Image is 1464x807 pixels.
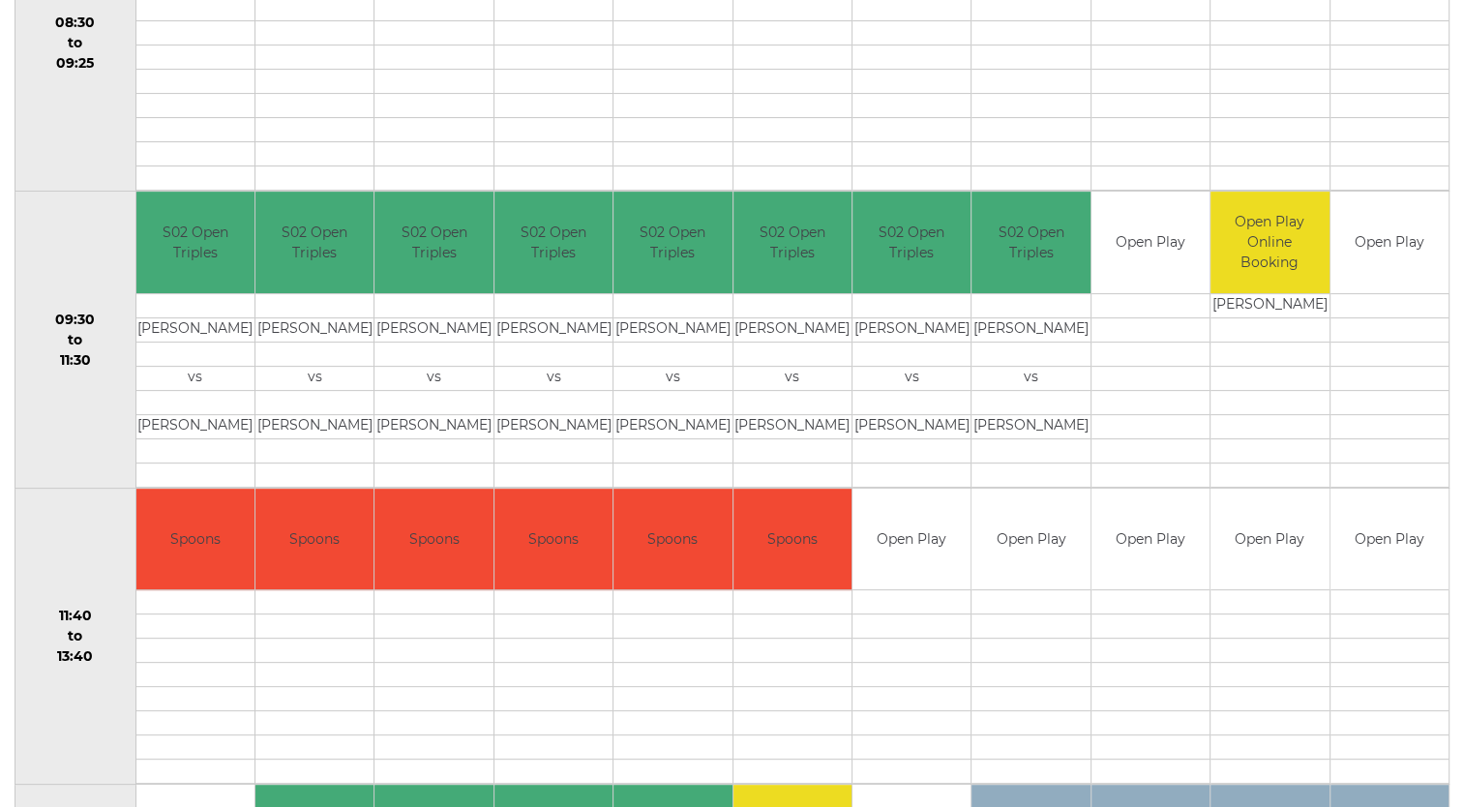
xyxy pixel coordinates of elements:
[255,317,373,342] td: [PERSON_NAME]
[852,192,971,293] td: S02 Open Triples
[15,192,136,489] td: 09:30 to 11:30
[971,414,1090,438] td: [PERSON_NAME]
[1210,293,1329,317] td: [PERSON_NAME]
[733,489,852,590] td: Spoons
[1210,489,1329,590] td: Open Play
[136,489,254,590] td: Spoons
[733,317,852,342] td: [PERSON_NAME]
[136,317,254,342] td: [PERSON_NAME]
[374,192,493,293] td: S02 Open Triples
[852,366,971,390] td: vs
[374,489,493,590] td: Spoons
[494,192,612,293] td: S02 Open Triples
[374,366,493,390] td: vs
[1330,192,1449,293] td: Open Play
[1091,192,1210,293] td: Open Play
[971,366,1090,390] td: vs
[613,317,732,342] td: [PERSON_NAME]
[733,414,852,438] td: [PERSON_NAME]
[852,414,971,438] td: [PERSON_NAME]
[255,414,373,438] td: [PERSON_NAME]
[255,489,373,590] td: Spoons
[613,489,732,590] td: Spoons
[136,366,254,390] td: vs
[613,192,732,293] td: S02 Open Triples
[136,192,254,293] td: S02 Open Triples
[255,192,373,293] td: S02 Open Triples
[374,317,493,342] td: [PERSON_NAME]
[494,414,612,438] td: [PERSON_NAME]
[374,414,493,438] td: [PERSON_NAME]
[255,366,373,390] td: vs
[971,489,1090,590] td: Open Play
[494,489,612,590] td: Spoons
[733,366,852,390] td: vs
[1330,489,1449,590] td: Open Play
[613,366,732,390] td: vs
[852,489,971,590] td: Open Play
[494,366,612,390] td: vs
[733,192,852,293] td: S02 Open Triples
[971,317,1090,342] td: [PERSON_NAME]
[1210,192,1329,293] td: Open Play Online Booking
[15,488,136,785] td: 11:40 to 13:40
[852,317,971,342] td: [PERSON_NAME]
[136,414,254,438] td: [PERSON_NAME]
[613,414,732,438] td: [PERSON_NAME]
[1091,489,1210,590] td: Open Play
[971,192,1090,293] td: S02 Open Triples
[494,317,612,342] td: [PERSON_NAME]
